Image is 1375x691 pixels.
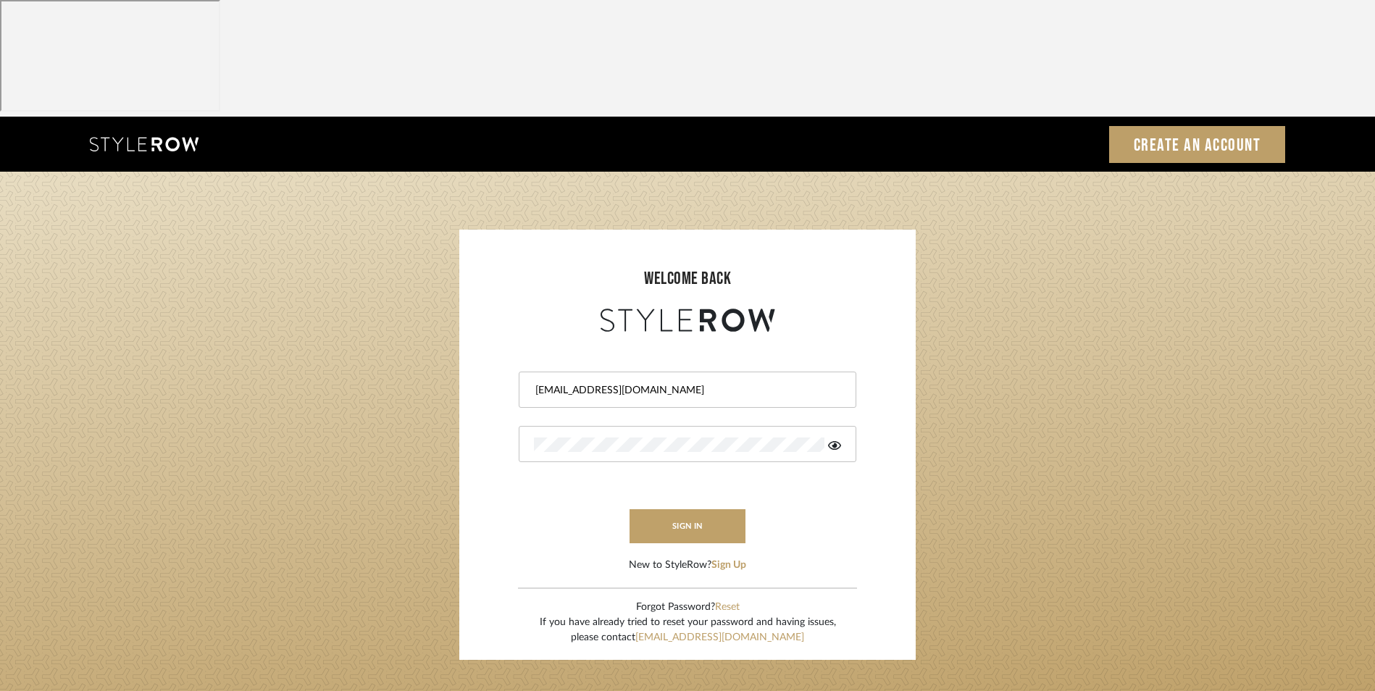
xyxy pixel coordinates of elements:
[534,383,837,398] input: Email Address
[635,632,804,642] a: [EMAIL_ADDRESS][DOMAIN_NAME]
[629,558,746,573] div: New to StyleRow?
[711,558,746,573] button: Sign Up
[1109,126,1286,163] a: Create an Account
[715,600,740,615] button: Reset
[540,600,836,615] div: Forgot Password?
[540,615,836,645] div: If you have already tried to reset your password and having issues, please contact
[630,509,745,543] button: sign in
[474,266,901,292] div: welcome back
